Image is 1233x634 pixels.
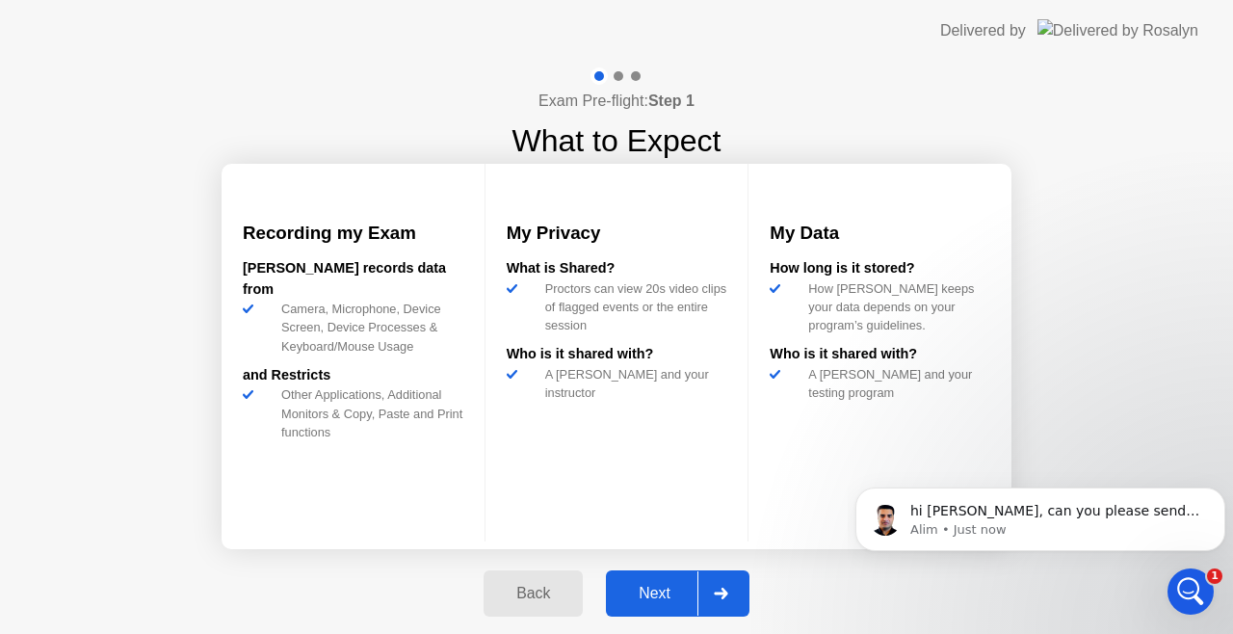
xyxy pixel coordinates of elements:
div: [PERSON_NAME] records data from [243,258,463,300]
div: What is Shared? [507,258,727,279]
h3: My Privacy [507,220,727,247]
img: Profile image for Abdul [206,31,245,69]
button: Back [484,570,583,617]
div: Recent messageProfile image for Alimhi [PERSON_NAME], can you please send me a screenshot of your... [19,259,366,360]
h3: My Data [770,220,990,247]
div: How [PERSON_NAME] keeps your data depends on your program’s guidelines. [800,279,990,335]
img: Profile image for Alim [39,304,78,343]
h3: Recording my Exam [243,220,463,247]
iframe: Intercom live chat [1167,568,1214,615]
div: Profile image for Sonny [279,31,318,69]
div: Other Applications, Additional Monitors & Copy, Paste and Print functions [274,385,463,441]
span: Help [305,505,336,518]
button: Next [606,570,749,617]
img: Profile image for Alim [243,31,281,69]
div: • Just now [119,324,184,344]
img: Delivered by Rosalyn [1037,19,1198,41]
h4: Exam Pre-flight: [538,90,695,113]
div: Next [612,585,697,602]
span: Home [42,505,86,518]
div: and Restricts [243,365,463,386]
div: Camera, Microphone, Device Screen, Device Processes & Keyboard/Mouse Usage [274,300,463,356]
span: Messages [160,505,226,518]
div: Close [331,31,366,66]
div: A [PERSON_NAME] and your testing program [800,365,990,402]
button: Help [257,457,385,534]
div: Alim [86,324,116,344]
div: Delivered by [940,19,1026,42]
div: Rosalyn - Camera Access (Windows) [39,433,323,453]
span: Search for help [39,388,156,409]
img: logo [39,38,168,66]
div: Who is it shared with? [507,344,727,365]
div: Back [489,585,577,602]
div: How long is it stored? [770,258,990,279]
iframe: Intercom notifications message [848,447,1233,582]
p: How can I assist you? [39,170,347,235]
div: Recent message [39,276,346,296]
p: Hi [PERSON_NAME] [39,137,347,170]
b: Step 1 [648,92,695,109]
h1: What to Expect [512,118,721,164]
button: Messages [128,457,256,534]
div: Rosalyn - Camera Access (Windows) [28,425,357,461]
div: Profile image for Alimhi [PERSON_NAME], can you please send me a screenshot of your task manager?... [20,288,365,359]
div: Who is it shared with? [770,344,990,365]
div: A [PERSON_NAME] and your instructor [538,365,727,402]
span: 1 [1207,568,1222,584]
span: hi [PERSON_NAME], can you please send me a screenshot of your task manager? [86,305,700,321]
button: Search for help [28,379,357,417]
div: Proctors can view 20s video clips of flagged events or the entire session [538,279,727,335]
